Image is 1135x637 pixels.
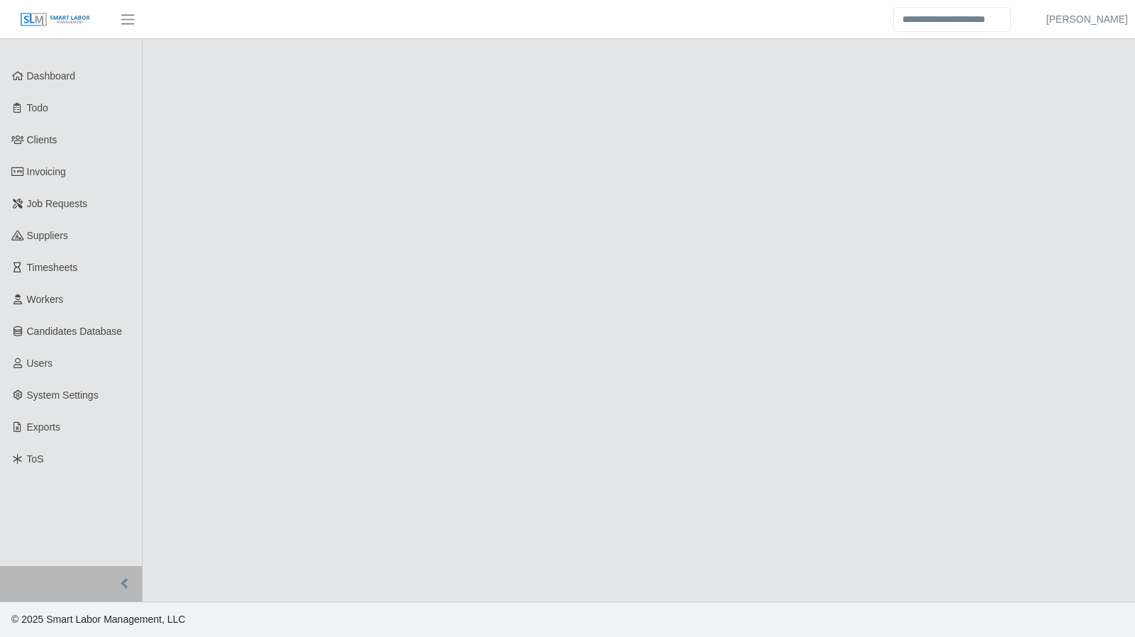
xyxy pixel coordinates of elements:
[27,102,48,113] span: Todo
[27,453,44,465] span: ToS
[27,230,68,241] span: Suppliers
[27,198,88,209] span: Job Requests
[1046,12,1128,27] a: [PERSON_NAME]
[27,326,123,337] span: Candidates Database
[27,358,53,369] span: Users
[27,134,57,145] span: Clients
[27,294,64,305] span: Workers
[27,262,78,273] span: Timesheets
[27,421,60,433] span: Exports
[27,389,99,401] span: System Settings
[27,166,66,177] span: Invoicing
[27,70,76,82] span: Dashboard
[11,614,185,625] span: © 2025 Smart Labor Management, LLC
[20,12,91,28] img: SLM Logo
[893,7,1011,32] input: Search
